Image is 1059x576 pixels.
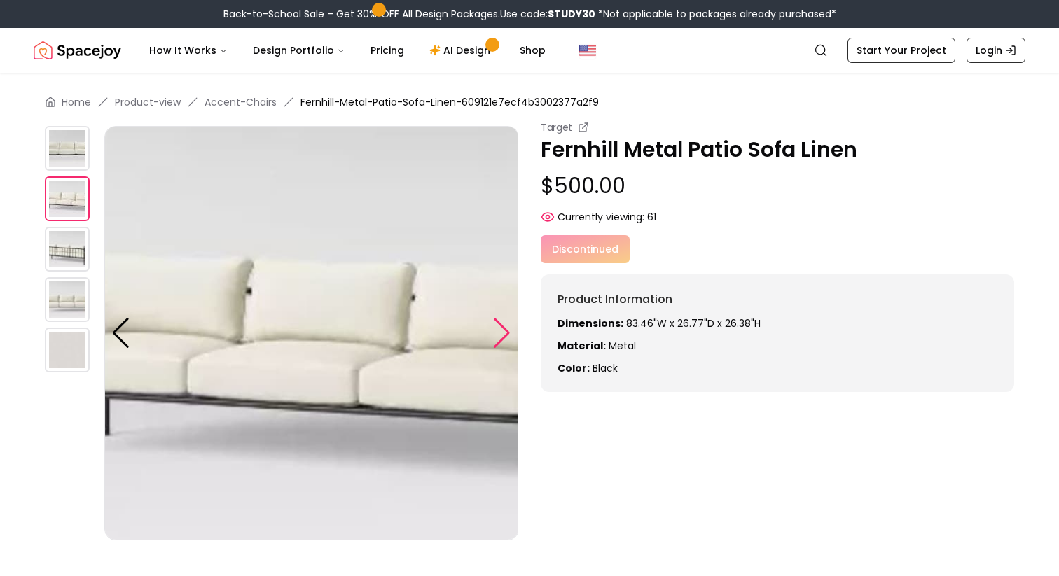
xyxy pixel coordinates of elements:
[541,174,1014,199] p: $500.00
[558,291,997,308] h6: Product Information
[104,126,519,540] img: https://storage.googleapis.com/spacejoy-main/assets/609121e7ecf4b3002377a2f9/product_1_bip8l175ahl
[579,42,596,59] img: United States
[115,95,181,109] a: Product-view
[558,339,606,353] strong: Material:
[548,7,595,21] b: STUDY30
[558,316,623,330] strong: Dimensions:
[45,95,1014,109] nav: breadcrumb
[647,210,656,224] span: 61
[418,36,506,64] a: AI Design
[45,126,90,171] img: https://storage.googleapis.com/spacejoy-main/assets/609121e7ecf4b3002377a2f9/product_0_fi4jp2le6j7
[62,95,91,109] a: Home
[558,361,590,375] strong: Color:
[967,38,1025,63] a: Login
[541,120,572,134] small: Target
[359,36,415,64] a: Pricing
[242,36,357,64] button: Design Portfolio
[34,36,121,64] img: Spacejoy Logo
[45,328,90,372] img: https://storage.googleapis.com/spacejoy-main/assets/609121e7ecf4b3002377a2f9/product_0_f9p1d4n0e16
[138,36,239,64] button: How It Works
[34,36,121,64] a: Spacejoy
[558,316,997,330] p: 83.46"W x 26.77"D x 26.38"H
[609,339,636,353] span: Metal
[34,28,1025,73] nav: Global
[595,7,836,21] span: *Not applicable to packages already purchased*
[45,277,90,322] img: https://storage.googleapis.com/spacejoy-main/assets/609121e7ecf4b3002377a2f9/product_3_eg4lmmd54fl
[558,210,644,224] span: Currently viewing:
[45,227,90,272] img: https://storage.googleapis.com/spacejoy-main/assets/609121e7ecf4b3002377a2f9/product_2_eca5p8hm59f
[45,176,90,221] img: https://storage.googleapis.com/spacejoy-main/assets/609121e7ecf4b3002377a2f9/product_1_bip8l175ahl
[508,36,557,64] a: Shop
[500,7,595,21] span: Use code:
[847,38,955,63] a: Start Your Project
[223,7,836,21] div: Back-to-School Sale – Get 30% OFF All Design Packages.
[541,137,1014,162] p: Fernhill Metal Patio Sofa Linen
[593,361,618,375] span: black
[138,36,557,64] nav: Main
[300,95,599,109] span: Fernhill-Metal-Patio-Sofa-Linen-609121e7ecf4b3002377a2f9
[205,95,277,109] a: Accent-Chairs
